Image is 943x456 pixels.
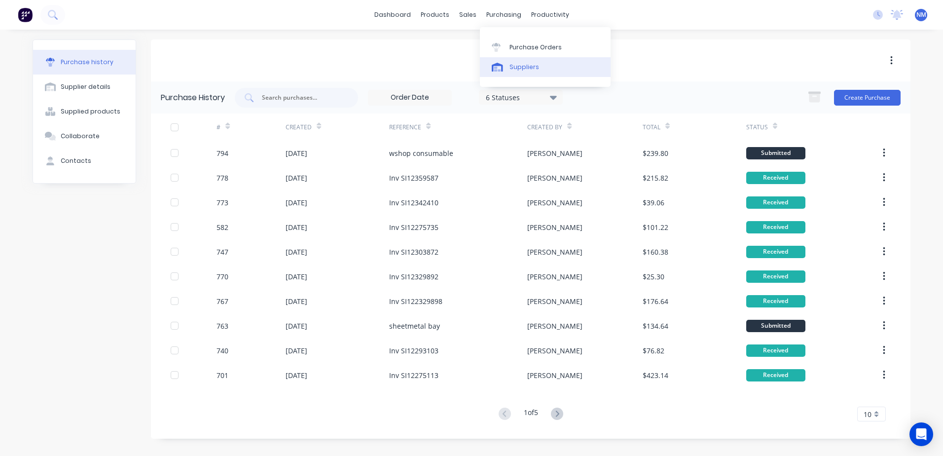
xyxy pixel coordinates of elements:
div: Supplier details [61,82,110,91]
div: products [416,7,454,22]
div: $423.14 [643,370,668,380]
div: Inv SI12303872 [389,247,438,257]
div: Received [746,344,805,357]
div: [PERSON_NAME] [527,321,582,331]
div: sales [454,7,481,22]
div: $215.82 [643,173,668,183]
div: Inv SI122329898 [389,296,442,306]
div: $160.38 [643,247,668,257]
div: sheetmetal bay [389,321,440,331]
a: dashboard [369,7,416,22]
div: [DATE] [286,296,307,306]
button: Create Purchase [834,90,901,106]
div: [DATE] [286,321,307,331]
div: [DATE] [286,148,307,158]
div: Received [746,196,805,209]
div: 6 Statuses [486,92,556,102]
div: [PERSON_NAME] [527,197,582,208]
div: [PERSON_NAME] [527,296,582,306]
div: Open Intercom Messenger [909,422,933,446]
div: wshop consumable [389,148,453,158]
div: [DATE] [286,271,307,282]
div: Inv SI12342410 [389,197,438,208]
div: Inv SI12275735 [389,222,438,232]
button: Supplied products [33,99,136,124]
div: 770 [217,271,228,282]
div: $39.06 [643,197,664,208]
div: [PERSON_NAME] [527,370,582,380]
div: Status [746,123,768,132]
div: [DATE] [286,222,307,232]
div: [DATE] [286,345,307,356]
div: [DATE] [286,370,307,380]
div: Received [746,246,805,258]
div: Inv SI12329892 [389,271,438,282]
div: Created By [527,123,562,132]
div: $134.64 [643,321,668,331]
div: $101.22 [643,222,668,232]
div: Purchase history [61,58,113,67]
input: Order Date [368,90,451,105]
div: Supplied products [61,107,120,116]
div: Inv SI12275113 [389,370,438,380]
div: purchasing [481,7,526,22]
span: NM [916,10,926,19]
div: 747 [217,247,228,257]
div: Purchase Orders [509,43,562,52]
div: [PERSON_NAME] [527,271,582,282]
button: Purchase history [33,50,136,75]
div: Inv SI12293103 [389,345,438,356]
div: Total [643,123,660,132]
a: Purchase Orders [480,37,611,57]
div: $239.80 [643,148,668,158]
button: Supplier details [33,75,136,99]
div: Inv SI12359587 [389,173,438,183]
div: 767 [217,296,228,306]
div: Suppliers [509,63,539,72]
a: Suppliers [480,57,611,77]
div: [DATE] [286,247,307,257]
div: [PERSON_NAME] [527,345,582,356]
div: Purchase History [161,92,225,104]
div: 1 of 5 [524,407,538,421]
div: Contacts [61,156,91,165]
div: Reference [389,123,421,132]
button: Collaborate [33,124,136,149]
div: $25.30 [643,271,664,282]
div: # [217,123,220,132]
span: 10 [864,409,871,419]
div: 778 [217,173,228,183]
div: 582 [217,222,228,232]
div: Submitted [746,320,805,332]
img: Factory [18,7,33,22]
div: 794 [217,148,228,158]
div: Received [746,270,805,283]
div: [PERSON_NAME] [527,247,582,257]
div: [PERSON_NAME] [527,148,582,158]
div: [DATE] [286,197,307,208]
button: Contacts [33,149,136,173]
div: $176.64 [643,296,668,306]
div: Received [746,172,805,184]
div: Collaborate [61,132,100,141]
div: 701 [217,370,228,380]
div: productivity [526,7,574,22]
div: 740 [217,345,228,356]
div: Received [746,295,805,307]
div: Received [746,369,805,381]
div: 773 [217,197,228,208]
div: [PERSON_NAME] [527,222,582,232]
div: [PERSON_NAME] [527,173,582,183]
div: 763 [217,321,228,331]
input: Search purchases... [261,93,343,103]
div: Received [746,221,805,233]
div: Submitted [746,147,805,159]
div: $76.82 [643,345,664,356]
div: Created [286,123,312,132]
div: [DATE] [286,173,307,183]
